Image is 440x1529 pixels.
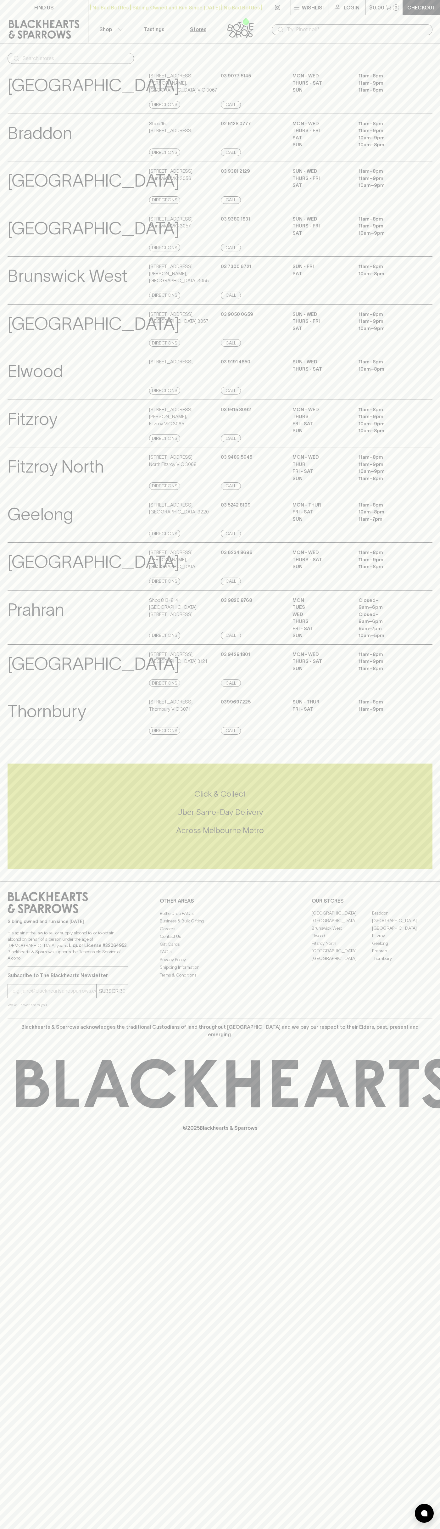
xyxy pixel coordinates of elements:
[372,947,432,955] a: Prahran
[292,665,349,672] p: SUN
[359,175,415,182] p: 11am – 9pm
[359,501,415,509] p: 11am – 8pm
[292,461,349,468] p: THUR
[312,932,372,940] a: Elwood
[359,427,415,434] p: 10am – 8pm
[292,222,349,230] p: THURS - FRI
[359,222,415,230] p: 11am – 9pm
[292,406,349,413] p: MON - WED
[372,925,432,932] a: [GEOGRAPHIC_DATA]
[149,530,180,537] a: Directions
[8,549,179,575] p: [GEOGRAPHIC_DATA]
[160,933,281,940] a: Contact Us
[221,72,251,80] p: 03 9077 5145
[292,230,349,237] p: SAT
[312,897,432,905] p: OUR STORES
[359,182,415,189] p: 10am – 9pm
[149,263,219,284] p: [STREET_ADDRESS][PERSON_NAME] , [GEOGRAPHIC_DATA] 3055
[344,4,359,11] p: Login
[359,168,415,175] p: 11am – 8pm
[8,651,179,677] p: [GEOGRAPHIC_DATA]
[160,940,281,948] a: Gift Cards
[359,216,415,223] p: 11am – 8pm
[359,618,415,625] p: 9am – 6pm
[359,318,415,325] p: 11am – 9pm
[34,4,54,11] p: FIND US
[149,339,180,347] a: Directions
[8,972,128,979] p: Subscribe to The Blackhearts Newsletter
[149,482,180,490] a: Directions
[292,358,349,366] p: SUN - WED
[144,25,164,33] p: Tastings
[149,244,180,251] a: Directions
[13,986,96,996] input: e.g. jane@blackheartsandsparrows.com.au
[359,358,415,366] p: 11am – 8pm
[359,420,415,428] p: 10am – 9pm
[359,475,415,482] p: 11am – 8pm
[292,175,349,182] p: THURS - FRI
[160,948,281,956] a: FAQ's
[221,148,241,156] a: Call
[149,387,180,395] a: Directions
[8,501,73,528] p: Geelong
[359,651,415,658] p: 11am – 8pm
[292,556,349,563] p: THURS - SAT
[149,651,207,665] p: [STREET_ADDRESS] , [GEOGRAPHIC_DATA] 3121
[221,101,241,109] a: Call
[149,549,219,570] p: [STREET_ADDRESS][PERSON_NAME] , [GEOGRAPHIC_DATA]
[292,468,349,475] p: FRI - SAT
[221,578,241,585] a: Call
[97,984,128,998] button: SUBSCRIBE
[359,665,415,672] p: 11am – 8pm
[8,825,432,836] h5: Across Melbourne Metro
[8,358,63,384] p: Elwood
[359,366,415,373] p: 10am – 8pm
[359,468,415,475] p: 10am – 9pm
[8,918,128,925] p: Sibling owned and run since [DATE]
[292,475,349,482] p: SUN
[292,72,349,80] p: MON - WED
[149,578,180,585] a: Directions
[221,679,241,687] a: Call
[292,549,349,556] p: MON - WED
[176,15,220,43] a: Stores
[292,366,349,373] p: THURS - SAT
[221,727,241,735] a: Call
[359,658,415,665] p: 11am – 9pm
[160,910,281,917] a: Bottle Drop FAQ's
[149,454,197,468] p: [STREET_ADDRESS] , North Fitzroy VIC 3068
[221,632,241,639] a: Call
[359,461,415,468] p: 11am – 9pm
[292,658,349,665] p: THURS - SAT
[359,632,415,639] p: 10am – 5pm
[372,940,432,947] a: Geelong
[8,263,127,289] p: Brunswick West
[23,53,129,64] input: Search stores
[359,127,415,134] p: 11am – 9pm
[359,563,415,570] p: 11am – 8pm
[359,311,415,318] p: 11am – 8pm
[221,196,241,204] a: Call
[149,216,193,230] p: [STREET_ADDRESS] , Brunswick VIC 3057
[292,182,349,189] p: SAT
[8,597,64,623] p: Prahran
[8,72,179,98] p: [GEOGRAPHIC_DATA]
[359,134,415,142] p: 10am – 9pm
[149,406,219,428] p: [STREET_ADDRESS][PERSON_NAME] , Fitzroy VIC 3065
[421,1510,427,1516] img: bubble-icon
[8,698,86,725] p: Thornbury
[292,420,349,428] p: FRI - SAT
[292,508,349,516] p: FRI - SAT
[372,917,432,925] a: [GEOGRAPHIC_DATA]
[359,263,415,270] p: 11am – 8pm
[221,311,253,318] p: 03 9050 0659
[221,406,251,413] p: 03 9415 8092
[8,789,432,799] h5: Click & Collect
[312,925,372,932] a: Brunswick West
[221,530,241,537] a: Call
[221,292,241,299] a: Call
[190,25,206,33] p: Stores
[160,917,281,925] a: Business & Bulk Gifting
[292,270,349,277] p: SAT
[359,230,415,237] p: 10am – 9pm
